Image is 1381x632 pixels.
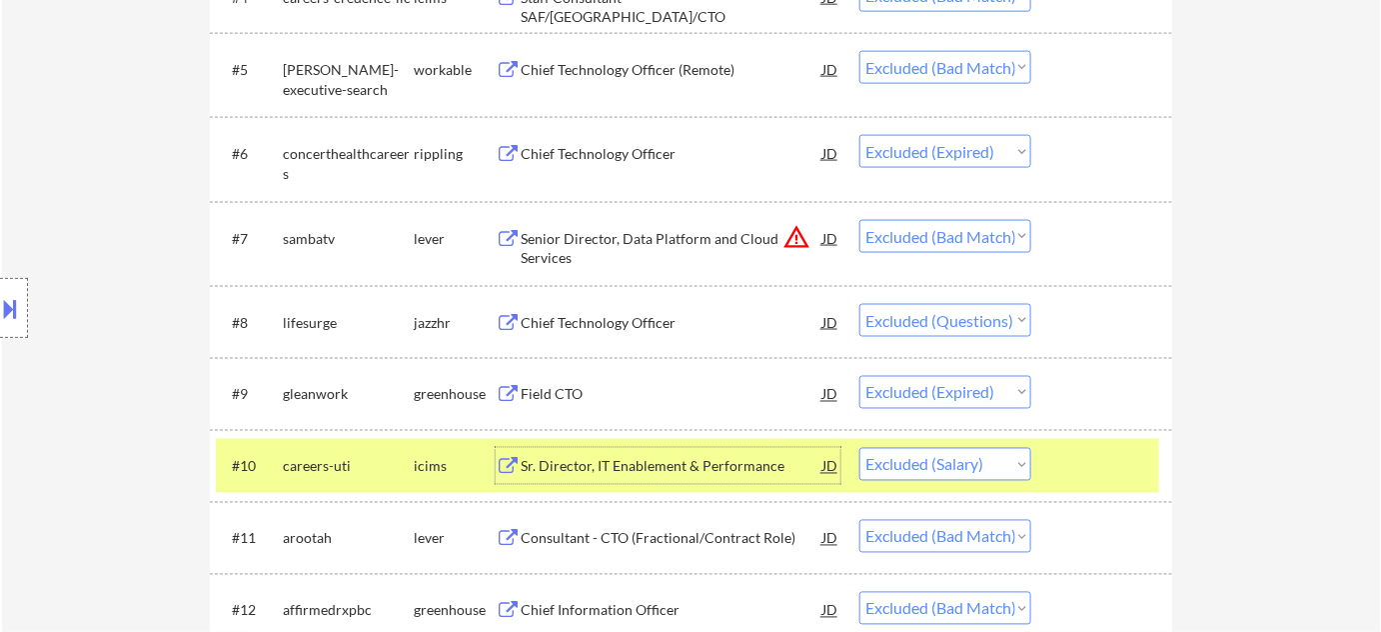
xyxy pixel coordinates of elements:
div: Senior Director, Data Platform and Cloud Services [521,229,822,268]
div: arootah [283,529,414,549]
div: JD [820,304,840,340]
div: JD [820,220,840,256]
div: workable [414,60,496,80]
div: greenhouse [414,601,496,621]
div: #5 [232,60,267,80]
div: affirmedrxpbc [283,601,414,621]
div: Field CTO [521,385,822,405]
div: [PERSON_NAME]-executive-search [283,60,414,99]
div: jazzhr [414,313,496,333]
div: Chief Technology Officer [521,313,822,333]
div: Chief Information Officer [521,601,822,621]
button: warning_amber [782,223,810,251]
div: JD [820,448,840,484]
div: Consultant - CTO (Fractional/Contract Role) [521,529,822,549]
div: JD [820,592,840,628]
div: #11 [232,529,267,549]
div: JD [820,51,840,87]
div: rippling [414,144,496,164]
div: icims [414,457,496,477]
div: Sr. Director, IT Enablement & Performance [521,457,822,477]
div: lever [414,229,496,249]
div: JD [820,376,840,412]
div: JD [820,520,840,556]
div: Chief Technology Officer [521,144,822,164]
div: JD [820,135,840,171]
div: lever [414,529,496,549]
div: #12 [232,601,267,621]
div: greenhouse [414,385,496,405]
div: Chief Technology Officer (Remote) [521,60,822,80]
